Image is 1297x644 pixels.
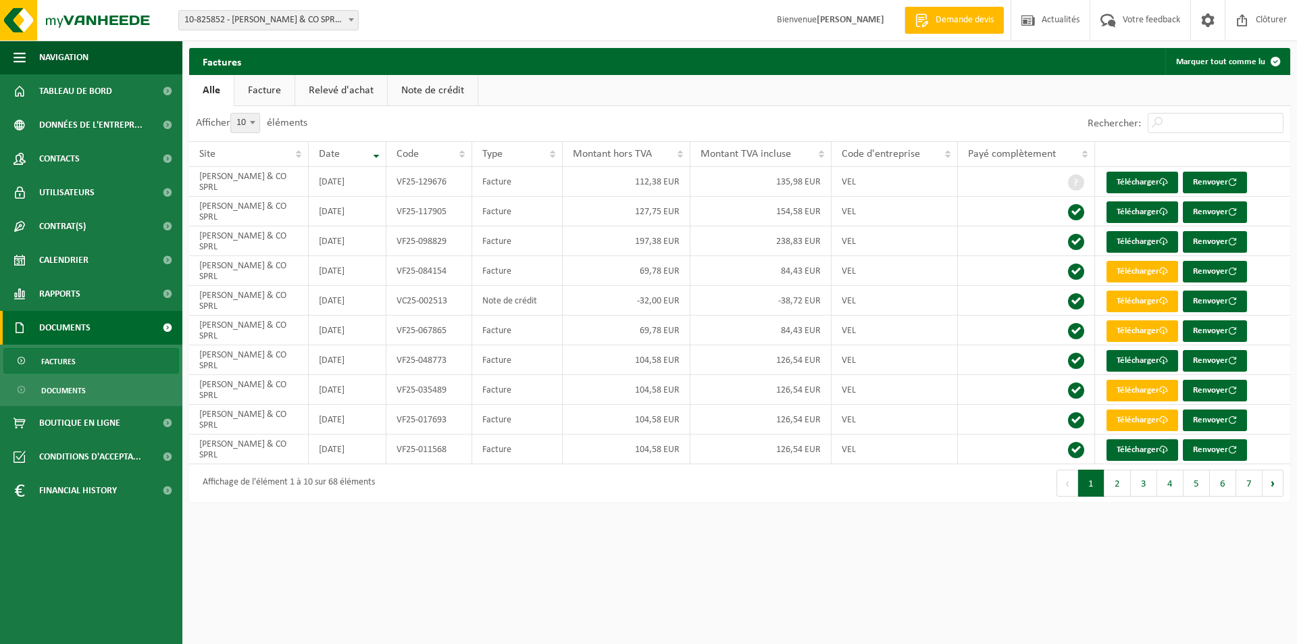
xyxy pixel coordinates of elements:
[189,435,309,464] td: [PERSON_NAME] & CO SPRL
[968,149,1056,159] span: Payé complètement
[1210,470,1236,497] button: 6
[1183,261,1247,282] button: Renvoyer
[472,375,563,405] td: Facture
[472,256,563,286] td: Facture
[1107,439,1178,461] a: Télécharger
[386,405,472,435] td: VF25-017693
[832,286,958,316] td: VEL
[39,74,112,108] span: Tableau de bord
[1107,350,1178,372] a: Télécharger
[563,167,690,197] td: 112,38 EUR
[932,14,997,27] span: Demande devis
[309,405,386,435] td: [DATE]
[832,405,958,435] td: VEL
[690,345,832,375] td: 126,54 EUR
[1157,470,1184,497] button: 4
[39,440,141,474] span: Conditions d'accepta...
[1183,439,1247,461] button: Renvoyer
[1107,172,1178,193] a: Télécharger
[701,149,791,159] span: Montant TVA incluse
[1236,470,1263,497] button: 7
[295,75,387,106] a: Relevé d'achat
[41,349,76,374] span: Factures
[472,226,563,256] td: Facture
[563,197,690,226] td: 127,75 EUR
[563,375,690,405] td: 104,58 EUR
[690,375,832,405] td: 126,54 EUR
[386,226,472,256] td: VF25-098829
[189,48,255,74] h2: Factures
[189,167,309,197] td: [PERSON_NAME] & CO SPRL
[230,113,260,133] span: 10
[386,316,472,345] td: VF25-067865
[386,375,472,405] td: VF25-035489
[39,209,86,243] span: Contrat(s)
[386,435,472,464] td: VF25-011568
[179,11,358,30] span: 10-825852 - DUMONT & CO SPRL - ITTRE
[472,435,563,464] td: Facture
[309,286,386,316] td: [DATE]
[472,167,563,197] td: Facture
[472,345,563,375] td: Facture
[309,316,386,345] td: [DATE]
[309,345,386,375] td: [DATE]
[39,311,91,345] span: Documents
[231,114,259,132] span: 10
[189,197,309,226] td: [PERSON_NAME] & CO SPRL
[690,226,832,256] td: 238,83 EUR
[1263,470,1283,497] button: Next
[832,375,958,405] td: VEL
[386,286,472,316] td: VC25-002513
[386,167,472,197] td: VF25-129676
[842,149,920,159] span: Code d'entreprise
[196,471,375,495] div: Affichage de l'élément 1 à 10 sur 68 éléments
[690,435,832,464] td: 126,54 EUR
[39,41,88,74] span: Navigation
[196,118,307,128] label: Afficher éléments
[234,75,295,106] a: Facture
[1104,470,1131,497] button: 2
[309,226,386,256] td: [DATE]
[386,197,472,226] td: VF25-117905
[832,435,958,464] td: VEL
[482,149,503,159] span: Type
[690,197,832,226] td: 154,58 EUR
[563,405,690,435] td: 104,58 EUR
[189,256,309,286] td: [PERSON_NAME] & CO SPRL
[690,167,832,197] td: 135,98 EUR
[832,316,958,345] td: VEL
[189,375,309,405] td: [PERSON_NAME] & CO SPRL
[189,75,234,106] a: Alle
[189,316,309,345] td: [PERSON_NAME] & CO SPRL
[309,256,386,286] td: [DATE]
[817,15,884,25] strong: [PERSON_NAME]
[1131,470,1157,497] button: 3
[1165,48,1289,75] button: Marquer tout comme lu
[1183,291,1247,312] button: Renvoyer
[1107,201,1178,223] a: Télécharger
[1183,320,1247,342] button: Renvoyer
[832,197,958,226] td: VEL
[472,316,563,345] td: Facture
[397,149,419,159] span: Code
[1107,261,1178,282] a: Télécharger
[39,406,120,440] span: Boutique en ligne
[189,345,309,375] td: [PERSON_NAME] & CO SPRL
[563,345,690,375] td: 104,58 EUR
[563,286,690,316] td: -32,00 EUR
[178,10,359,30] span: 10-825852 - DUMONT & CO SPRL - ITTRE
[39,108,143,142] span: Données de l'entrepr...
[563,256,690,286] td: 69,78 EUR
[690,316,832,345] td: 84,43 EUR
[189,405,309,435] td: [PERSON_NAME] & CO SPRL
[1057,470,1078,497] button: Previous
[563,435,690,464] td: 104,58 EUR
[1183,410,1247,431] button: Renvoyer
[472,197,563,226] td: Facture
[905,7,1004,34] a: Demande devis
[3,377,179,403] a: Documents
[309,375,386,405] td: [DATE]
[39,243,88,277] span: Calendrier
[832,345,958,375] td: VEL
[690,405,832,435] td: 126,54 EUR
